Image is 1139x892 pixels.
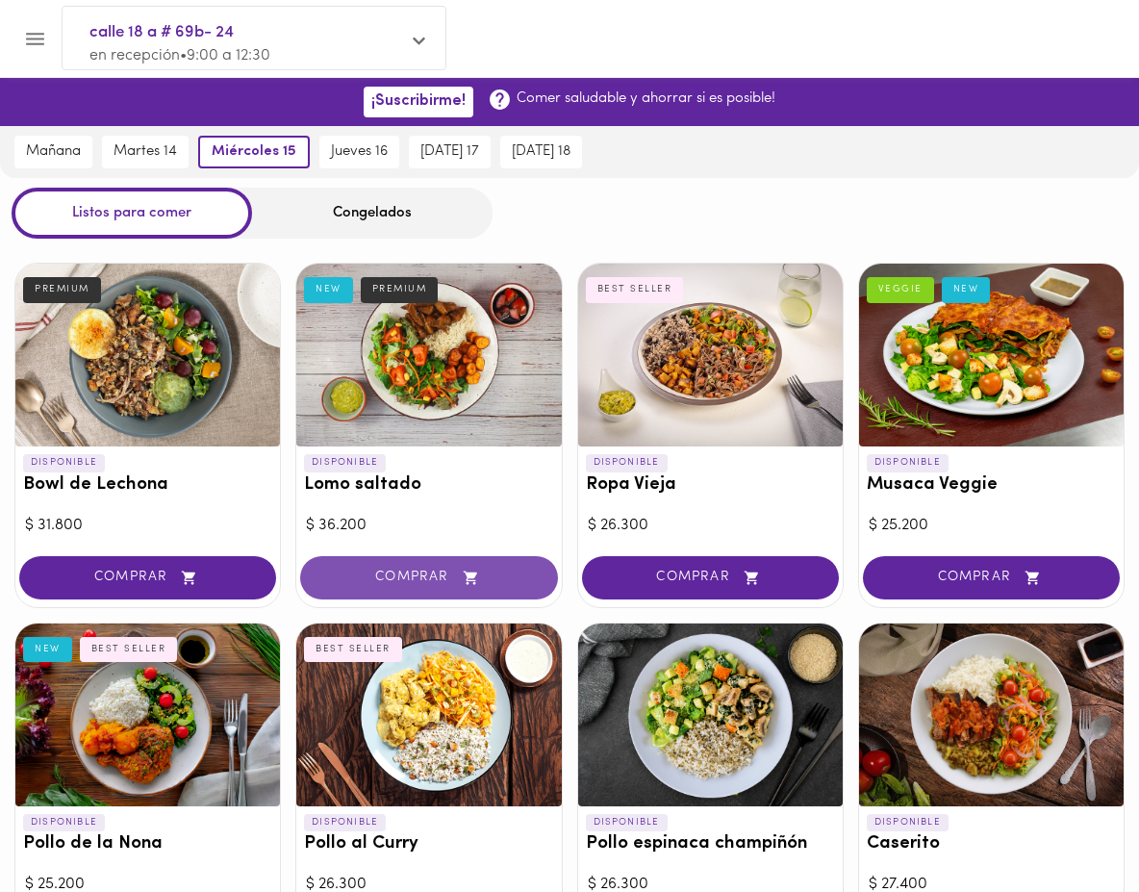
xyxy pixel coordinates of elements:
span: mañana [26,143,81,161]
button: [DATE] 17 [409,136,491,168]
h3: Lomo saltado [304,475,553,496]
div: BEST SELLER [304,637,402,662]
p: Comer saludable y ahorrar si es posible! [517,89,775,109]
div: $ 36.200 [306,515,551,537]
div: $ 31.800 [25,515,270,537]
p: DISPONIBLE [304,454,386,471]
div: Musaca Veggie [859,264,1124,446]
h3: Ropa Vieja [586,475,835,496]
div: PREMIUM [23,277,101,302]
button: COMPRAR [582,556,839,599]
span: COMPRAR [43,570,252,586]
span: COMPRAR [606,570,815,586]
button: miércoles 15 [198,136,310,168]
p: DISPONIBLE [23,814,105,831]
h3: Caserito [867,834,1116,854]
span: jueves 16 [331,143,388,161]
div: BEST SELLER [80,637,178,662]
p: DISPONIBLE [586,814,668,831]
div: NEW [942,277,991,302]
button: [DATE] 18 [500,136,582,168]
div: Pollo al Curry [296,624,561,806]
p: DISPONIBLE [867,814,949,831]
div: NEW [304,277,353,302]
button: jueves 16 [319,136,399,168]
span: [DATE] 17 [420,143,479,161]
div: VEGGIE [867,277,934,302]
button: ¡Suscribirme! [364,87,473,116]
h3: Pollo de la Nona [23,834,272,854]
p: DISPONIBLE [867,454,949,471]
div: Congelados [252,188,493,239]
div: Pollo espinaca champiñón [578,624,843,806]
div: Ropa Vieja [578,264,843,446]
div: NEW [23,637,72,662]
span: COMPRAR [324,570,533,586]
iframe: Messagebird Livechat Widget [1027,780,1120,873]
div: Lomo saltado [296,264,561,446]
div: Listos para comer [12,188,252,239]
div: PREMIUM [361,277,439,302]
div: $ 25.200 [869,515,1114,537]
span: COMPRAR [887,570,1096,586]
p: DISPONIBLE [23,454,105,471]
span: [DATE] 18 [512,143,570,161]
button: COMPRAR [863,556,1120,599]
button: martes 14 [102,136,189,168]
div: Caserito [859,624,1124,806]
div: Bowl de Lechona [15,264,280,446]
span: miércoles 15 [212,143,296,161]
div: Pollo de la Nona [15,624,280,806]
h3: Bowl de Lechona [23,475,272,496]
h3: Pollo espinaca champiñón [586,834,835,854]
p: DISPONIBLE [586,454,668,471]
div: BEST SELLER [586,277,684,302]
span: martes 14 [114,143,177,161]
div: $ 26.300 [588,515,833,537]
button: COMPRAR [19,556,276,599]
h3: Musaca Veggie [867,475,1116,496]
button: COMPRAR [300,556,557,599]
p: DISPONIBLE [304,814,386,831]
span: ¡Suscribirme! [371,92,466,111]
h3: Pollo al Curry [304,834,553,854]
button: mañana [14,136,92,168]
span: en recepción • 9:00 a 12:30 [89,48,270,64]
span: calle 18 a # 69b- 24 [89,20,399,45]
